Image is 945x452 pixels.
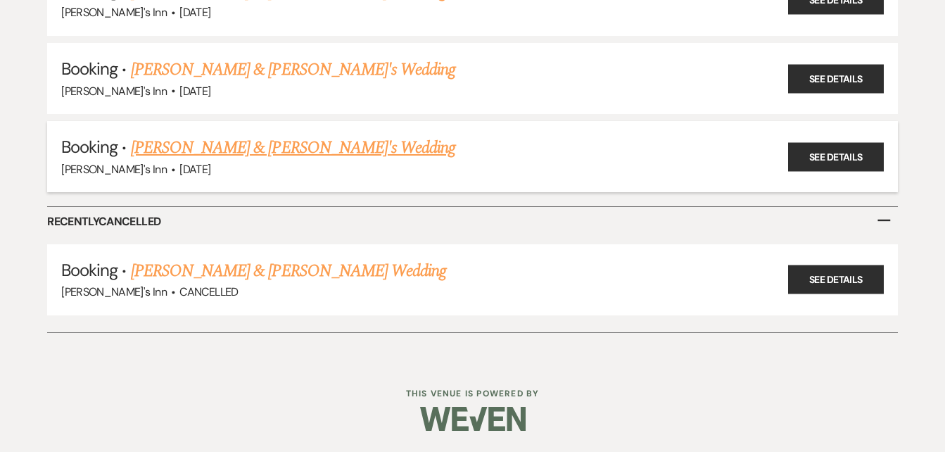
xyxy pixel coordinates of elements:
[131,57,456,82] a: [PERSON_NAME] & [PERSON_NAME]'s Wedding
[179,5,210,20] span: [DATE]
[179,162,210,177] span: [DATE]
[47,207,898,237] h6: Recently Cancelled
[61,259,118,281] span: Booking
[179,284,238,299] span: Cancelled
[61,284,167,299] span: [PERSON_NAME]'s Inn
[61,84,167,99] span: [PERSON_NAME]'s Inn
[61,162,167,177] span: [PERSON_NAME]'s Inn
[131,135,456,161] a: [PERSON_NAME] & [PERSON_NAME]'s Wedding
[179,84,210,99] span: [DATE]
[788,142,884,171] a: See Details
[420,394,526,444] img: Weven Logo
[61,5,167,20] span: [PERSON_NAME]'s Inn
[131,258,446,284] a: [PERSON_NAME] & [PERSON_NAME] Wedding
[61,136,118,158] span: Booking
[788,265,884,294] a: See Details
[876,203,892,235] span: –
[61,58,118,80] span: Booking
[788,64,884,93] a: See Details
